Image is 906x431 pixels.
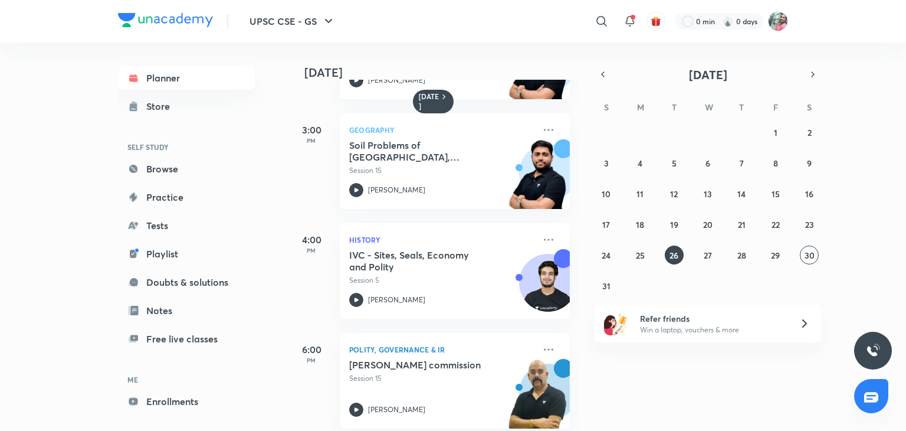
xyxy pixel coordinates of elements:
img: Company Logo [118,13,213,27]
abbr: August 17, 2025 [602,219,610,230]
abbr: August 26, 2025 [669,250,678,261]
h6: SELF STUDY [118,137,255,157]
h4: [DATE] [304,66,582,80]
abbr: August 9, 2025 [807,158,812,169]
span: [DATE] [689,67,727,83]
a: Practice [118,185,255,209]
button: August 8, 2025 [766,154,785,172]
a: Planner [118,66,255,90]
a: Enrollments [118,390,255,413]
button: August 30, 2025 [800,246,819,265]
button: August 25, 2025 [631,246,649,265]
abbr: August 1, 2025 [774,127,777,138]
button: August 6, 2025 [698,154,717,172]
p: PM [288,247,335,254]
a: Doubts & solutions [118,270,255,294]
button: August 20, 2025 [698,215,717,234]
button: August 15, 2025 [766,184,785,203]
abbr: August 19, 2025 [670,219,678,230]
img: streak [722,15,734,27]
abbr: August 28, 2025 [737,250,746,261]
button: August 12, 2025 [665,184,684,203]
abbr: August 29, 2025 [771,250,780,261]
p: PM [288,137,335,144]
img: Avatar [520,260,576,317]
p: [PERSON_NAME] [368,295,425,305]
p: PM [288,357,335,364]
abbr: August 4, 2025 [638,158,642,169]
button: August 5, 2025 [665,154,684,172]
abbr: August 16, 2025 [805,188,813,200]
button: August 3, 2025 [597,154,616,172]
p: [PERSON_NAME] [368,75,425,86]
abbr: Tuesday [672,102,677,113]
h5: 3:00 [288,123,335,137]
p: Session 5 [349,275,534,286]
h6: Refer friends [640,312,785,325]
abbr: August 10, 2025 [602,188,610,200]
h5: 4:00 [288,233,335,247]
h5: Soil Problems of India, Mitigation Strategies & Water Resource & Irrigation [349,139,496,163]
button: August 22, 2025 [766,215,785,234]
abbr: Monday [637,102,644,113]
abbr: August 12, 2025 [670,188,678,200]
a: Tests [118,214,255,237]
abbr: August 13, 2025 [704,188,712,200]
h5: IVC - Sites, Seals, Economy and Polity [349,249,496,273]
img: avatar [651,16,661,27]
button: August 11, 2025 [631,184,649,203]
a: Store [118,94,255,118]
abbr: August 22, 2025 [772,219,780,230]
abbr: August 7, 2025 [740,158,744,169]
button: August 24, 2025 [597,246,616,265]
button: August 13, 2025 [698,184,717,203]
a: Playlist [118,242,255,266]
button: August 14, 2025 [732,184,751,203]
h5: 6:00 [288,342,335,357]
p: Polity, Governance & IR [349,342,534,357]
button: August 7, 2025 [732,154,751,172]
abbr: Wednesday [705,102,713,113]
abbr: August 24, 2025 [602,250,610,261]
button: August 2, 2025 [800,123,819,142]
abbr: August 6, 2025 [705,158,710,169]
abbr: August 20, 2025 [703,219,713,230]
button: August 18, 2025 [631,215,649,234]
abbr: Friday [773,102,778,113]
h6: [DATE] [419,92,439,111]
abbr: August 11, 2025 [636,188,644,200]
p: [PERSON_NAME] [368,185,425,195]
button: August 31, 2025 [597,276,616,295]
button: August 10, 2025 [597,184,616,203]
h5: Sarkaria commission [349,359,496,371]
img: Prerna Pathak [768,11,788,31]
p: Session 15 [349,165,534,176]
abbr: August 18, 2025 [636,219,644,230]
abbr: August 2, 2025 [807,127,812,138]
abbr: August 21, 2025 [738,219,746,230]
p: History [349,233,534,247]
button: August 16, 2025 [800,184,819,203]
button: August 28, 2025 [732,246,751,265]
div: Store [146,99,177,113]
abbr: Saturday [807,102,812,113]
button: August 26, 2025 [665,246,684,265]
abbr: Sunday [604,102,609,113]
abbr: August 30, 2025 [805,250,815,261]
abbr: August 15, 2025 [772,188,780,200]
button: August 19, 2025 [665,215,684,234]
button: August 4, 2025 [631,154,649,172]
img: ttu [866,344,880,358]
abbr: August 27, 2025 [704,250,712,261]
img: referral [604,312,628,335]
abbr: Thursday [739,102,744,113]
button: [DATE] [611,66,805,83]
button: August 27, 2025 [698,246,717,265]
abbr: August 3, 2025 [604,158,609,169]
abbr: August 8, 2025 [773,158,778,169]
button: August 17, 2025 [597,215,616,234]
abbr: August 23, 2025 [805,219,814,230]
abbr: August 31, 2025 [602,280,610,292]
img: unacademy [505,139,570,221]
a: Notes [118,299,255,322]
